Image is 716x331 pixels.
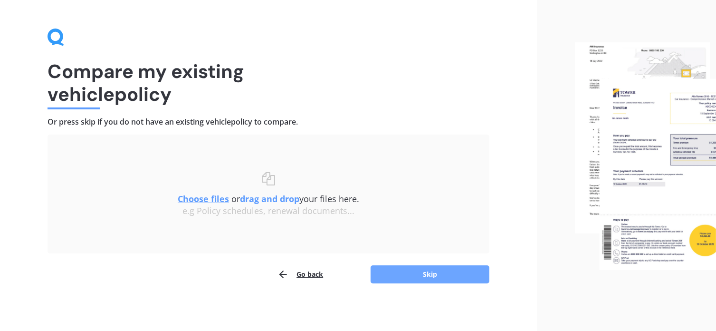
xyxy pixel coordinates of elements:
u: Choose files [178,193,229,204]
b: drag and drop [240,193,299,204]
img: files.webp [575,42,716,270]
h1: Compare my existing vehicle policy [48,60,489,106]
button: Go back [277,265,323,284]
div: e.g Policy schedules, renewal documents... [67,206,470,216]
h4: Or press skip if you do not have an existing vehicle policy to compare. [48,117,489,127]
span: or your files here. [178,193,359,204]
button: Skip [371,265,489,283]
